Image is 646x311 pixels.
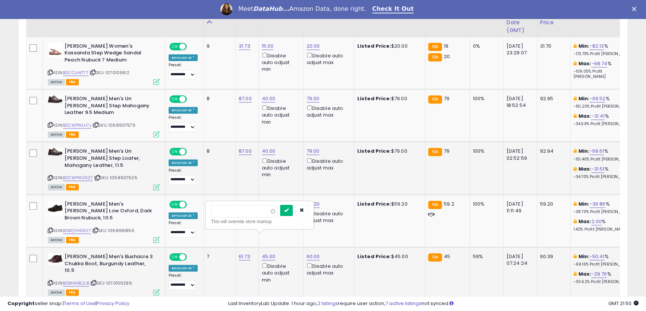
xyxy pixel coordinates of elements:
span: OFF [186,43,198,50]
div: This will override store markup [211,218,308,225]
span: All listings currently available for purchase on Amazon [48,237,65,243]
a: 2.00 [591,218,602,225]
div: Preset: [169,63,198,79]
p: -34.59% Profit [PERSON_NAME] [574,121,636,127]
small: FBA [428,43,442,51]
span: All listings currently available for purchase on Amazon [48,184,65,190]
i: This overrides the store level min markup for this listing [574,149,577,153]
span: | SKU: 1068907579 [92,122,135,128]
span: ON [170,149,179,155]
span: 45 [444,253,450,260]
div: Disable auto adjust max [307,104,348,118]
div: % [574,60,636,79]
div: Disable auto adjust max [307,209,348,224]
span: | SKU: 1070109286 [90,280,132,286]
div: 8 [207,95,230,102]
span: 20 [444,53,450,60]
a: 42.00 [239,200,253,208]
a: 61.73 [239,253,250,260]
a: 40.00 [262,95,276,102]
div: % [574,218,636,232]
div: Disable auto adjust min [262,262,298,283]
b: Listed Price: [357,95,391,102]
span: ON [170,43,179,50]
div: Preset: [169,220,198,237]
span: 59.2 [444,200,454,207]
b: Min: [578,253,590,260]
p: 1.42% Profit [PERSON_NAME] [574,227,636,232]
div: % [574,201,636,215]
div: [DATE] 07:24:24 [507,253,531,267]
div: Disable auto adjust max [307,262,348,276]
span: ON [170,96,179,102]
i: This overrides the store level min markup for this listing [574,44,577,48]
div: Preset: [169,168,198,185]
img: 31IJ82H7OiL._SL40_.jpg [48,201,63,216]
span: All listings currently available for purchase on Amazon [48,79,65,85]
span: OFF [186,96,198,102]
a: 40.00 [262,147,276,155]
a: -50.41 [589,253,604,260]
a: -68.74 [591,60,607,67]
div: ASIN: [48,95,160,137]
div: $20.00 [357,43,419,50]
span: 19 [444,42,448,50]
b: Listed Price: [357,200,391,207]
div: Disable auto adjust max [307,51,348,66]
i: DataHub... [253,5,289,12]
b: Min: [578,147,590,155]
div: 8 [207,148,230,155]
div: 59.20 [540,201,565,207]
b: [PERSON_NAME] Men's Un [PERSON_NAME] Step Mahogany Leather 9.5 Medium [65,95,155,118]
b: Min: [578,200,590,207]
div: ASIN: [48,43,160,84]
div: Amazon AI * [169,212,198,219]
b: Listed Price: [357,42,391,50]
a: Terms of Use [64,300,95,307]
span: FBA [66,184,79,190]
img: 31hQtb0Z3hL._SL40_.jpg [48,43,63,58]
div: Disable auto adjust min [262,104,298,125]
span: All listings currently available for purchase on Amazon [48,131,65,138]
a: 59.20 [307,200,320,208]
img: 31hrkXvzukL._SL40_.jpg [48,253,63,264]
div: [DATE] 11:11:49 [507,201,531,214]
div: 100% [473,201,498,207]
p: -151.40% Profit [PERSON_NAME] [574,157,636,162]
div: Preset: [169,273,198,290]
a: Privacy Policy [97,300,129,307]
div: Disable auto adjust min [262,51,298,73]
span: 79 [444,147,449,155]
div: Amazon AI * [169,54,198,61]
a: -31.41 [591,112,605,120]
a: -69.52 [589,95,605,102]
p: -30.62% Profit [PERSON_NAME] [574,279,636,285]
b: Max: [578,165,592,172]
div: Preset: [169,115,198,132]
div: % [574,148,636,162]
div: % [574,95,636,109]
b: [PERSON_NAME] Men's [PERSON_NAME] Low Oxford, Dark Brown Nubuck, 10.5 [65,201,155,223]
div: [DATE] 23:29:07 [507,43,531,56]
b: Max: [578,60,592,67]
a: 79.00 [307,95,320,102]
a: 45.00 [262,253,276,260]
img: 3195IWZPV-L._SL40_.jpg [48,95,63,103]
div: % [574,253,636,267]
span: FBA [66,79,79,85]
a: 40.00 [262,200,276,208]
p: -151.20% Profit [PERSON_NAME] [574,104,636,109]
div: 31.70 [540,43,565,50]
div: Last Purchase Price [540,3,567,26]
a: -36.86 [589,200,605,208]
span: | SKU: 1068907526 [94,175,137,181]
b: [PERSON_NAME] Men's Un [PERSON_NAME] Step Loafer, Mahogany Leather, 11.5 [65,148,155,171]
a: B0CWPWLH7J [63,122,91,128]
div: Disable auto adjust min [262,157,298,178]
a: 7 active listings [385,300,421,307]
div: % [574,113,636,127]
i: This overrides the store level min markup for this listing [574,96,577,101]
div: Amazon AI * [169,159,198,166]
b: Min: [578,95,590,102]
span: ON [170,201,179,207]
